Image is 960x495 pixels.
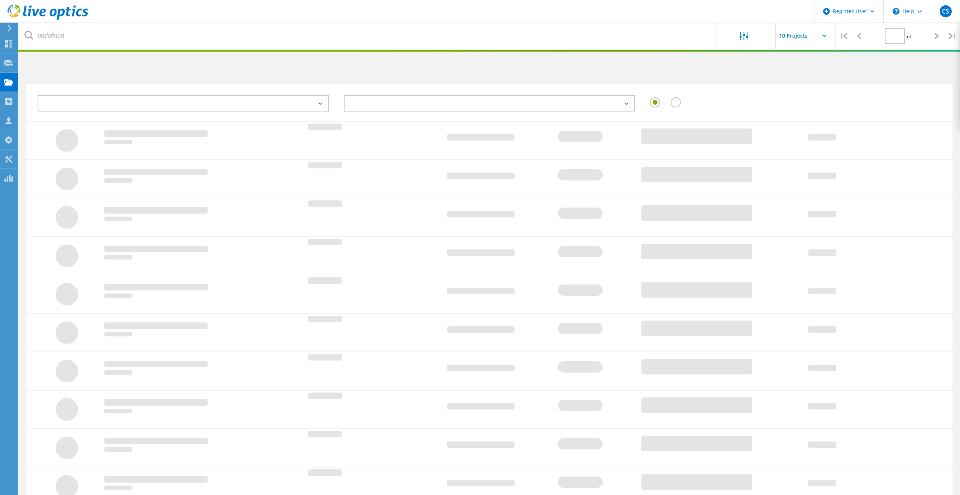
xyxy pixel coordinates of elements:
[8,16,88,21] a: Live Optics Dashboard
[893,8,899,15] svg: \n
[945,23,960,49] div: |
[19,23,716,49] input: undefined
[907,33,911,40] span: of
[942,8,949,14] span: CS
[836,23,851,49] div: |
